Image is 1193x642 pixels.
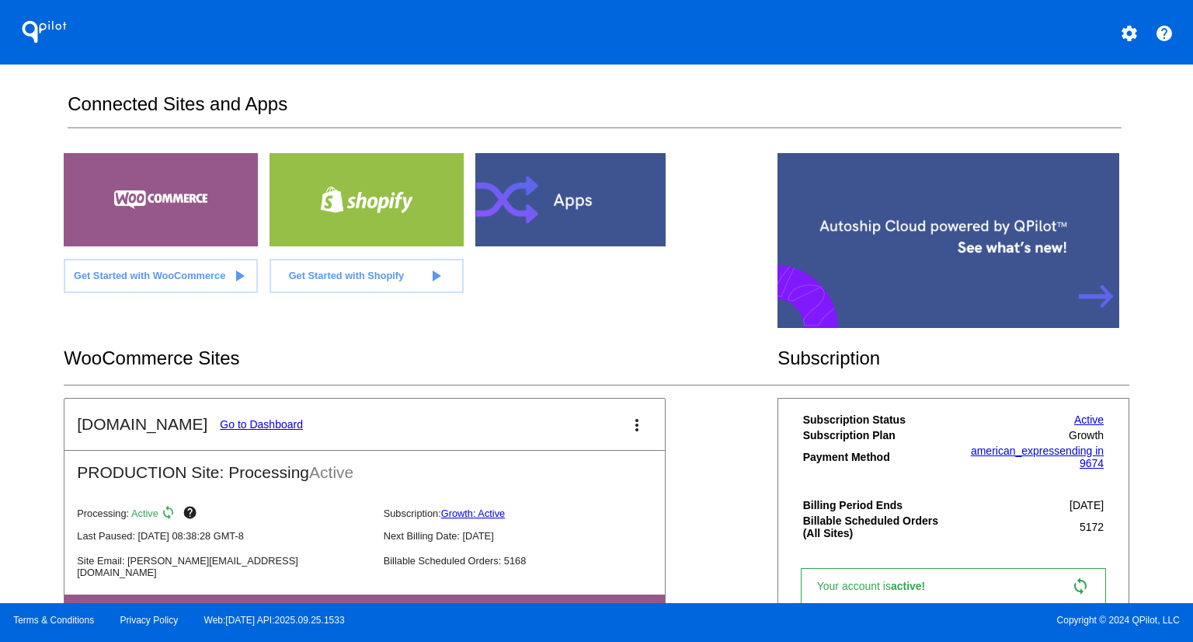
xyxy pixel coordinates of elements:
p: Subscription: [384,508,677,519]
p: Site Email: [PERSON_NAME][EMAIL_ADDRESS][DOMAIN_NAME] [77,555,370,578]
h2: PRODUCTION Site: Processing [64,451,665,482]
mat-icon: play_arrow [230,267,249,285]
p: Billable Scheduled Orders: 5168 [384,555,677,567]
a: Get Started with Shopify [270,259,464,293]
span: Active [309,463,353,481]
h2: [DOMAIN_NAME] [77,415,207,434]
span: Active [131,508,158,519]
span: Get Started with WooCommerce [74,270,225,281]
p: Last Paused: [DATE] 08:38:28 GMT-8 [77,530,370,542]
a: Get Started with WooCommerce [64,259,258,293]
mat-icon: sync [161,505,179,524]
h2: WooCommerce Sites [64,347,777,369]
p: Processing: [77,505,370,524]
th: Subscription Status [802,413,954,427]
mat-icon: help [183,505,201,524]
span: Get Started with Shopify [289,270,405,281]
h2: Connected Sites and Apps [68,93,1121,128]
th: Subscription Plan [802,428,954,442]
h1: QPilot [13,16,75,47]
mat-icon: play_arrow [426,267,445,285]
a: Terms & Conditions [13,615,94,626]
mat-icon: help [1155,24,1174,43]
span: american_express [971,445,1059,457]
span: 5172 [1080,521,1104,533]
a: Active [1074,413,1104,426]
span: Copyright © 2024 QPilot, LLC [610,615,1180,626]
th: Billable Scheduled Orders (All Sites) [802,514,954,540]
h2: Subscription [777,347,1129,369]
a: Privacy Policy [120,615,179,626]
a: Growth: Active [441,508,506,519]
span: [DATE] [1070,499,1104,511]
mat-icon: more_vert [628,416,646,434]
p: Next Billing Date: [DATE] [384,530,677,542]
mat-icon: sync [1071,577,1090,595]
mat-icon: settings [1120,24,1139,43]
a: Go to Dashboard [220,418,303,431]
span: Growth [1069,429,1104,441]
a: american_expressending in 9674 [971,445,1104,469]
a: Your account isactive! sync [801,568,1106,604]
a: Web:[DATE] API:2025.09.25.1533 [204,615,345,626]
th: Payment Method [802,444,954,470]
span: active! [891,580,933,592]
th: Billing Period Ends [802,498,954,512]
span: Your account is [817,580,941,592]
